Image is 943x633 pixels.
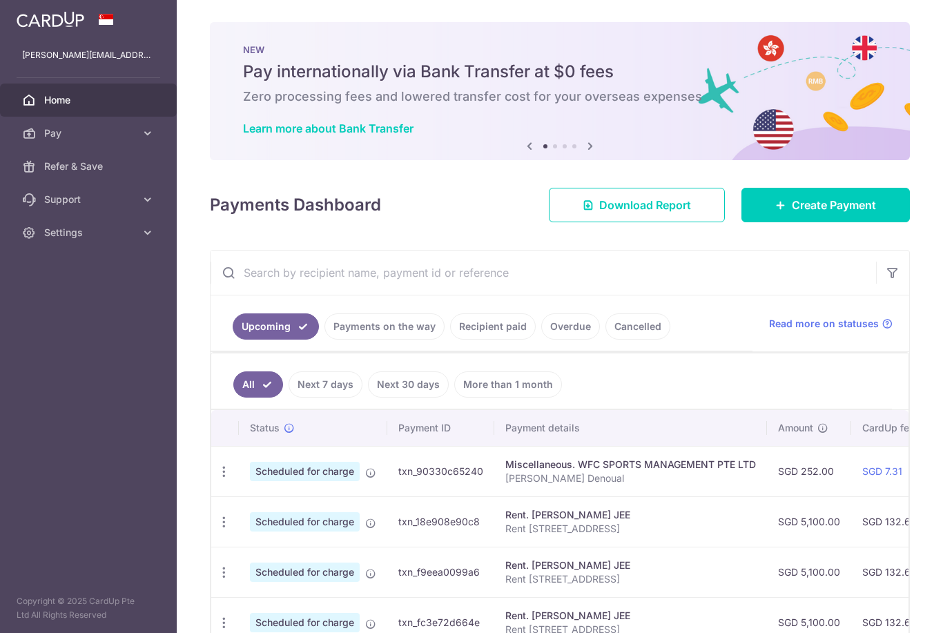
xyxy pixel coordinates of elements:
th: Payment details [494,410,767,446]
div: Miscellaneous. WFC SPORTS MANAGEMENT PTE LTD [505,458,756,471]
td: SGD 132.60 [851,547,941,597]
span: CardUp fee [862,421,915,435]
p: NEW [243,44,877,55]
a: Create Payment [741,188,910,222]
span: Scheduled for charge [250,613,360,632]
span: Support [44,193,135,206]
span: Scheduled for charge [250,563,360,582]
span: Scheduled for charge [250,462,360,481]
p: Rent [STREET_ADDRESS] [505,522,756,536]
div: Rent. [PERSON_NAME] JEE [505,609,756,623]
td: SGD 5,100.00 [767,496,851,547]
a: Learn more about Bank Transfer [243,121,414,135]
a: All [233,371,283,398]
div: Rent. [PERSON_NAME] JEE [505,508,756,522]
a: Upcoming [233,313,319,340]
span: Create Payment [792,197,876,213]
td: txn_90330c65240 [387,446,494,496]
td: SGD 5,100.00 [767,547,851,597]
a: Download Report [549,188,725,222]
a: Payments on the way [324,313,445,340]
a: Overdue [541,313,600,340]
span: Refer & Save [44,159,135,173]
span: Status [250,421,280,435]
th: Payment ID [387,410,494,446]
a: Cancelled [605,313,670,340]
a: Read more on statuses [769,317,893,331]
input: Search by recipient name, payment id or reference [211,251,876,295]
span: Settings [44,226,135,240]
div: Rent. [PERSON_NAME] JEE [505,558,756,572]
a: More than 1 month [454,371,562,398]
p: [PERSON_NAME] Denoual [505,471,756,485]
td: txn_18e908e90c8 [387,496,494,547]
h5: Pay internationally via Bank Transfer at $0 fees [243,61,877,83]
p: Rent [STREET_ADDRESS] [505,572,756,586]
td: SGD 132.60 [851,496,941,547]
td: SGD 252.00 [767,446,851,496]
span: Pay [44,126,135,140]
a: Next 7 days [289,371,362,398]
span: Amount [778,421,813,435]
img: Bank transfer banner [210,22,910,160]
span: Scheduled for charge [250,512,360,532]
span: Download Report [599,197,691,213]
p: [PERSON_NAME][EMAIL_ADDRESS][DOMAIN_NAME] [22,48,155,62]
a: Recipient paid [450,313,536,340]
img: CardUp [17,11,84,28]
span: Home [44,93,135,107]
a: SGD 7.31 [862,465,902,477]
td: txn_f9eea0099a6 [387,547,494,597]
h4: Payments Dashboard [210,193,381,217]
h6: Zero processing fees and lowered transfer cost for your overseas expenses [243,88,877,105]
a: Next 30 days [368,371,449,398]
span: Read more on statuses [769,317,879,331]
